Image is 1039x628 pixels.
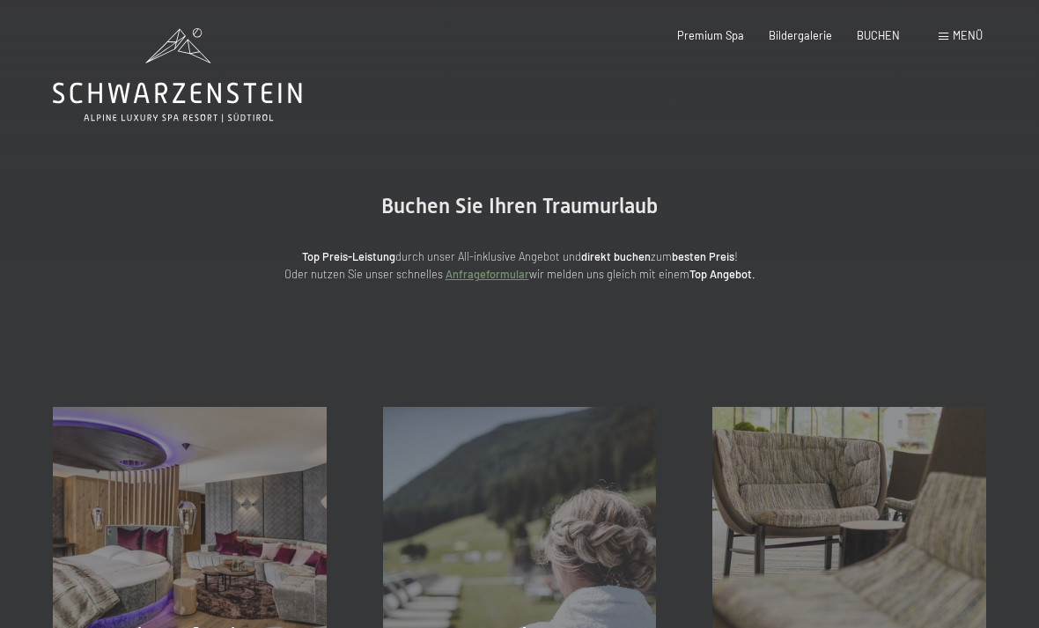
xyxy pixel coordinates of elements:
a: BUCHEN [857,28,900,42]
a: Bildergalerie [769,28,832,42]
p: durch unser All-inklusive Angebot und zum ! Oder nutzen Sie unser schnelles wir melden uns gleich... [167,248,872,284]
a: Premium Spa [677,28,744,42]
a: Anfrageformular [446,267,529,281]
span: Menü [953,28,983,42]
strong: Top Angebot. [689,267,755,281]
strong: Top Preis-Leistung [302,249,395,263]
span: Buchen Sie Ihren Traumurlaub [381,194,658,218]
strong: direkt buchen [581,249,651,263]
strong: besten Preis [672,249,734,263]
